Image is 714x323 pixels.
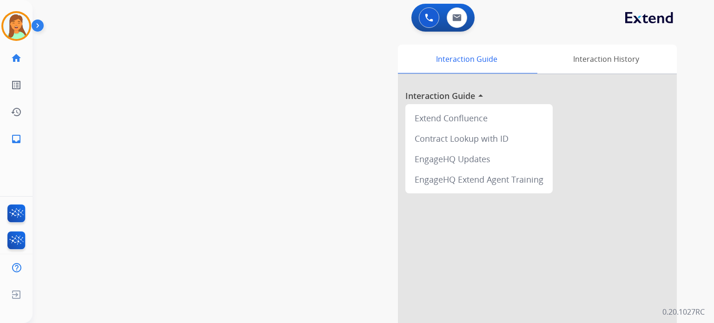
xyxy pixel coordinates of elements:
[11,106,22,118] mat-icon: history
[409,128,549,149] div: Contract Lookup with ID
[11,53,22,64] mat-icon: home
[11,79,22,91] mat-icon: list_alt
[11,133,22,145] mat-icon: inbox
[535,45,677,73] div: Interaction History
[409,169,549,190] div: EngageHQ Extend Agent Training
[3,13,29,39] img: avatar
[409,108,549,128] div: Extend Confluence
[398,45,535,73] div: Interaction Guide
[662,306,705,317] p: 0.20.1027RC
[409,149,549,169] div: EngageHQ Updates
